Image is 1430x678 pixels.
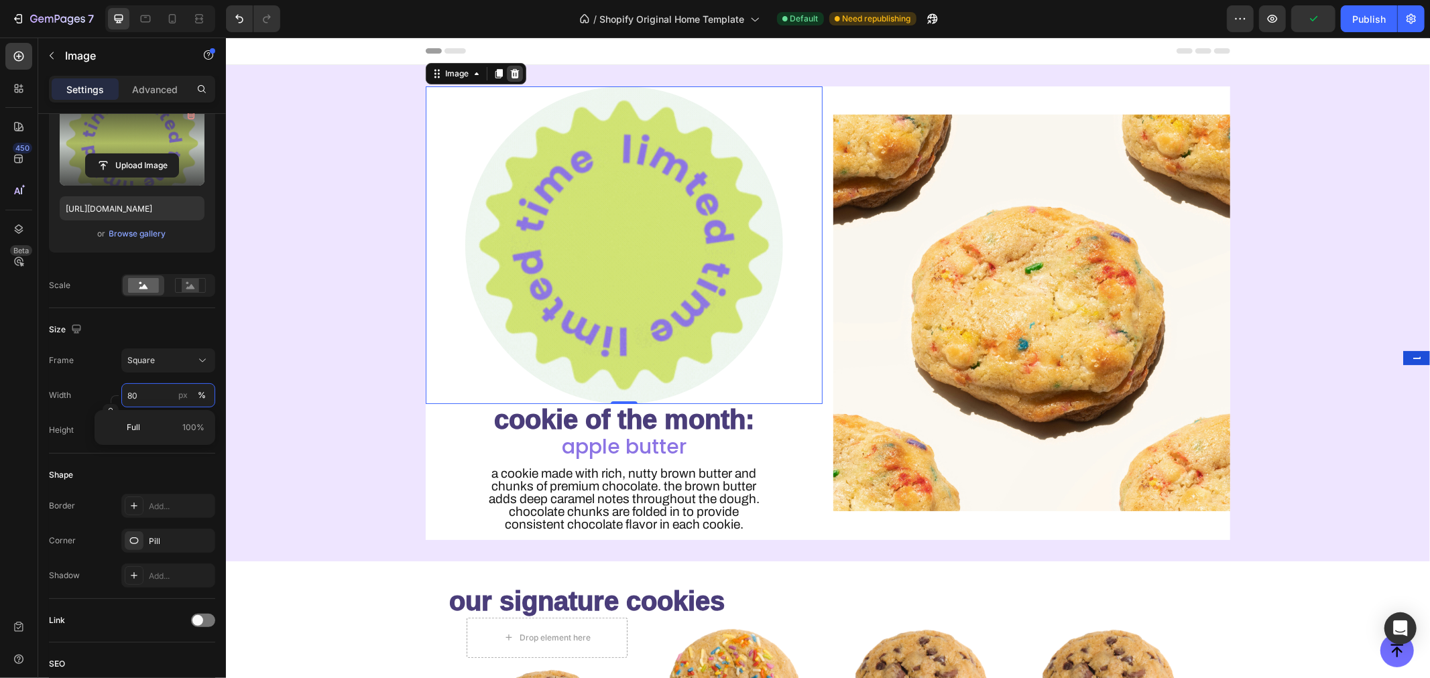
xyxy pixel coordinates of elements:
[66,82,104,96] p: Settings
[175,387,191,403] button: %
[127,421,140,433] span: Full
[121,348,215,372] button: Square
[217,30,245,42] div: Image
[1184,319,1197,322] span: 1
[5,5,100,32] button: 7
[49,569,80,582] div: Shadow
[226,5,280,32] div: Undo/Redo
[182,421,204,433] span: 100%
[843,13,911,25] span: Need republishing
[49,500,75,512] div: Border
[194,387,210,403] button: px
[226,38,1430,678] iframe: Design area
[88,11,94,27] p: 7
[594,12,597,26] span: /
[10,245,32,256] div: Beta
[200,396,597,423] h2: apple butter
[607,77,1004,474] img: gempages_583843440157000423-c419ffd3-1835-4e74-8191-f9f1b07941c0.jpg
[65,48,179,64] p: Image
[1352,12,1386,26] div: Publish
[49,389,71,401] label: Width
[790,13,819,25] span: Default
[121,383,215,407] input: px%
[1154,596,1188,630] button: <p>Button</p>
[85,153,179,178] button: Upload Image
[49,321,84,339] div: Size
[132,82,178,96] p: Advanced
[255,429,542,493] p: A cookie made with rich, nutty brown butter and chunks of premium chocolate. The brown butter add...
[149,535,212,547] div: Pill
[600,12,745,26] span: Shopify Original Home Template
[178,389,188,401] div: px
[200,366,597,396] h2: cookie of the month:
[49,469,73,481] div: Shape
[49,614,65,626] div: Link
[109,227,167,241] button: Browse gallery
[198,389,206,401] div: %
[98,226,106,242] span: or
[13,143,32,153] div: 450
[49,279,70,291] div: Scale
[49,424,74,436] label: Height
[49,354,74,366] label: Frame
[1341,5,1397,32] button: Publish
[109,228,166,240] div: Browse gallery
[49,535,76,547] div: Corner
[49,658,65,670] div: SEO
[239,49,557,366] img: gempages_583843440157000423-b6c6c6fe-508c-4626-b6b0-9ba47bfd830c.gif
[149,570,212,582] div: Add...
[60,196,204,220] input: https://example.com/image.jpg
[149,500,212,513] div: Add...
[1384,612,1417,645] div: Open Intercom Messenger
[127,354,155,366] span: Square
